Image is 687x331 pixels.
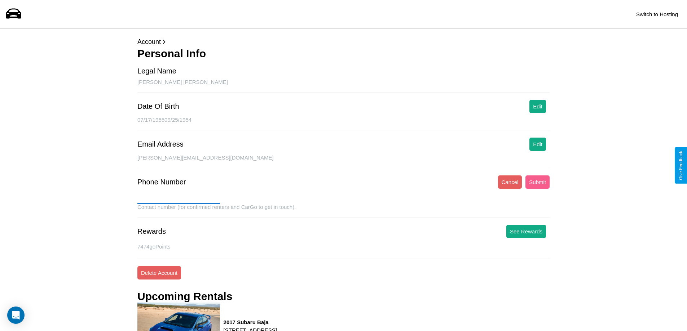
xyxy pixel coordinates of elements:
div: [PERSON_NAME] [PERSON_NAME] [137,79,550,93]
div: 07/17/195509/25/1954 [137,117,550,130]
div: Legal Name [137,67,176,75]
h3: Personal Info [137,48,550,60]
button: Edit [529,100,546,113]
div: Open Intercom Messenger [7,307,25,324]
button: See Rewards [506,225,546,238]
button: Submit [525,175,550,189]
div: Email Address [137,140,184,148]
button: Delete Account [137,266,181,279]
button: Switch to Hosting [633,8,682,21]
button: Edit [529,138,546,151]
div: Phone Number [137,178,186,186]
p: 7474 goPoints [137,242,550,251]
p: Account [137,36,550,48]
div: Contact number (for confirmed renters and CarGo to get in touch). [137,204,550,218]
div: Give Feedback [678,151,683,180]
div: Date Of Birth [137,102,179,111]
div: Rewards [137,227,166,236]
button: Cancel [498,175,522,189]
h3: 2017 Subaru Baja [224,319,277,325]
h3: Upcoming Rentals [137,290,232,303]
div: [PERSON_NAME][EMAIL_ADDRESS][DOMAIN_NAME] [137,155,550,168]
